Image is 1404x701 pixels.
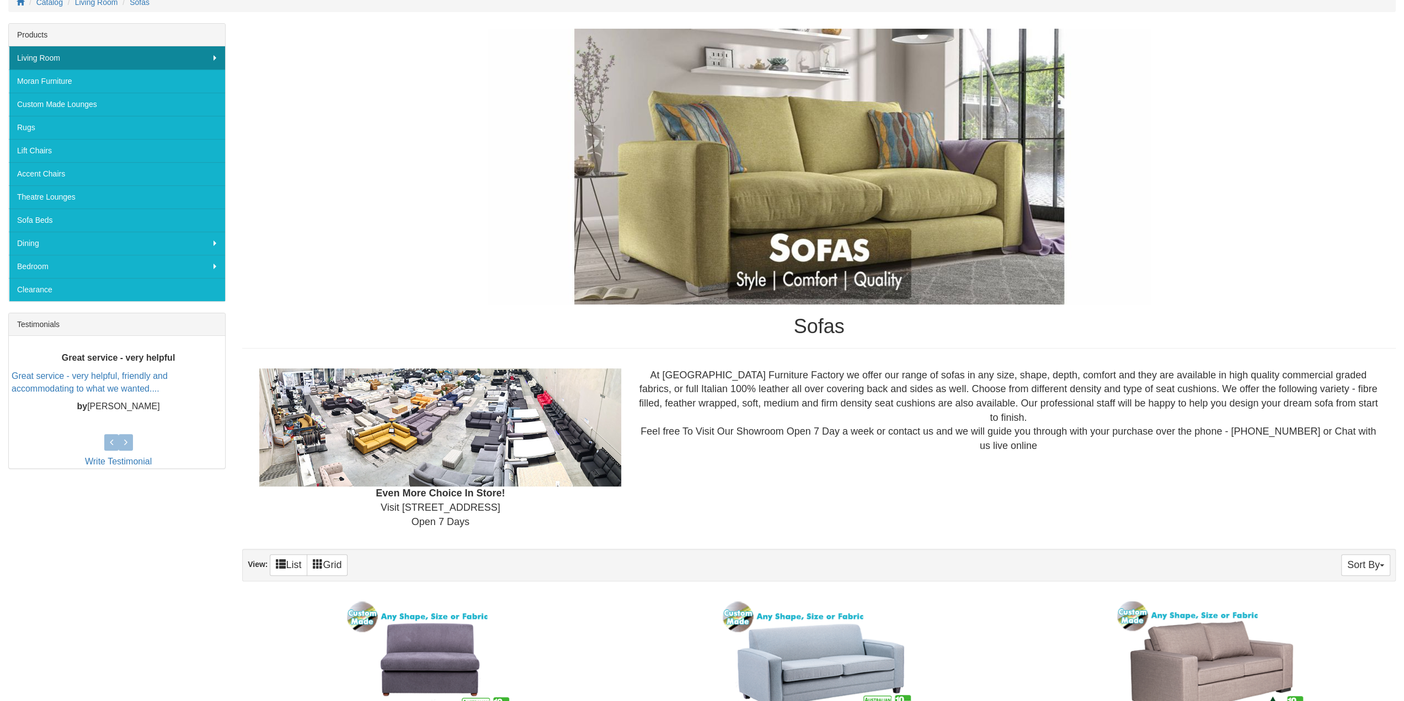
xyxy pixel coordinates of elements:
[251,368,629,529] div: Visit [STREET_ADDRESS] Open 7 Days
[9,116,225,139] a: Rugs
[9,139,225,162] a: Lift Chairs
[9,24,225,46] div: Products
[9,46,225,69] a: Living Room
[9,255,225,278] a: Bedroom
[248,560,268,569] strong: View:
[9,93,225,116] a: Custom Made Lounges
[307,554,348,576] a: Grid
[259,368,621,487] img: Showroom
[9,69,225,93] a: Moran Furniture
[9,278,225,301] a: Clearance
[242,315,1396,338] h1: Sofas
[12,401,225,414] p: [PERSON_NAME]
[376,488,505,499] b: Even More Choice In Store!
[9,313,225,336] div: Testimonials
[62,353,175,362] b: Great service - very helpful
[9,232,225,255] a: Dining
[12,371,168,393] a: Great service - very helpful, friendly and accommodating to what we wanted....
[9,162,225,185] a: Accent Chairs
[9,208,225,232] a: Sofa Beds
[488,29,1150,304] img: Sofas
[1341,554,1390,576] button: Sort By
[629,368,1387,453] div: At [GEOGRAPHIC_DATA] Furniture Factory we offer our range of sofas in any size, shape, depth, com...
[9,185,225,208] a: Theatre Lounges
[85,457,152,466] a: Write Testimonial
[77,402,87,411] b: by
[270,554,307,576] a: List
